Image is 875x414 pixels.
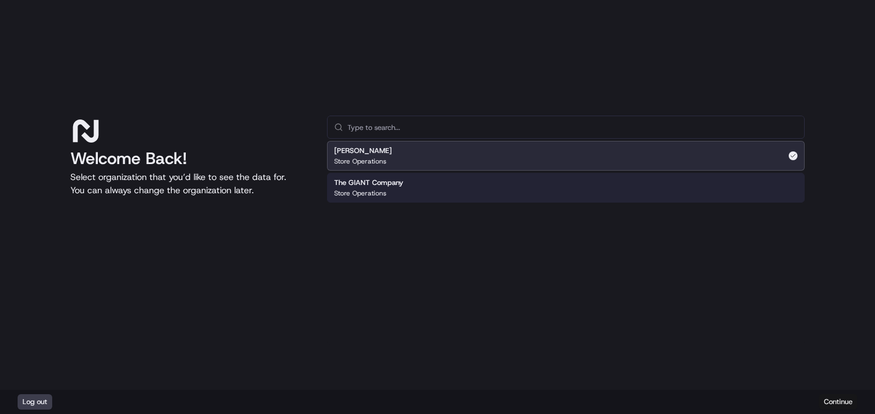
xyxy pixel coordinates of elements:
[18,394,52,410] button: Log out
[347,116,798,138] input: Type to search...
[70,171,309,197] p: Select organization that you’d like to see the data for. You can always change the organization l...
[70,149,309,168] h1: Welcome Back!
[327,139,805,205] div: Suggestions
[819,394,857,410] button: Continue
[334,157,386,166] p: Store Operations
[334,178,403,188] h2: The GIANT Company
[334,146,392,156] h2: [PERSON_NAME]
[334,189,386,198] p: Store Operations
